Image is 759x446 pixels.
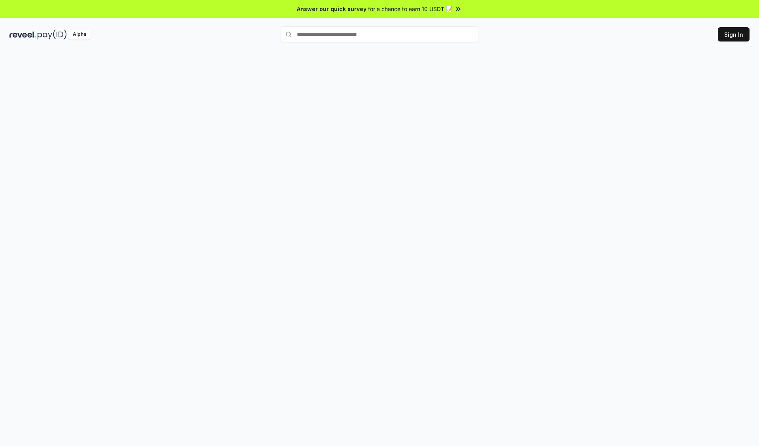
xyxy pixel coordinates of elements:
span: for a chance to earn 10 USDT 📝 [368,5,453,13]
img: pay_id [38,30,67,40]
span: Answer our quick survey [297,5,366,13]
div: Alpha [68,30,91,40]
img: reveel_dark [9,30,36,40]
button: Sign In [718,27,750,41]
